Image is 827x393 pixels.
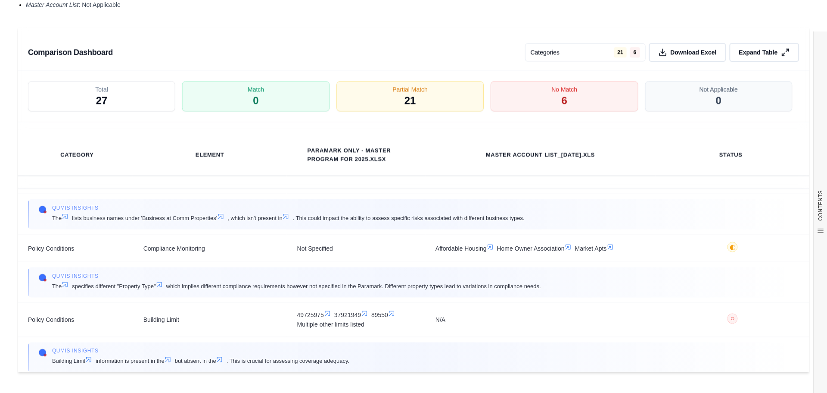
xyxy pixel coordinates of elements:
[297,141,415,169] th: Paramark ONLY - Master Program for 2025.xlsx
[530,48,560,57] span: Categories
[630,47,640,57] span: 6
[253,94,258,107] span: 0
[96,94,108,107] span: 27
[670,48,716,57] span: Download Excel
[404,94,416,107] span: 21
[78,1,120,8] span: : Not Applicable
[730,243,736,250] span: ◐
[739,48,777,57] span: Expand Table
[185,145,235,164] th: Element
[95,85,108,94] span: Total
[731,315,735,322] span: ○
[392,85,428,94] span: Partial Match
[52,204,525,211] span: Qumis INSIGHTS
[715,94,721,107] span: 0
[38,348,47,357] img: Qumis
[728,242,738,255] button: ◐
[551,85,577,94] span: No Match
[728,313,738,327] button: ○
[50,145,104,164] th: Category
[28,315,123,325] span: Policy Conditions
[143,243,277,253] span: Compliance Monitoring
[297,243,415,253] span: Not Specified
[649,43,726,62] button: Download Excel
[38,205,47,214] img: Qumis
[817,190,824,221] span: CONTENTS
[26,1,78,8] span: Master Account List
[248,85,264,94] span: Match
[699,85,737,94] span: Not Applicable
[709,145,753,164] th: Status
[435,315,645,325] span: N/A
[561,94,567,107] span: 6
[476,145,605,164] th: Master Account List_[DATE].xls
[435,243,645,253] span: Affordable Housing Home Owner Association Market Apts
[28,243,123,253] span: Policy Conditions
[52,273,541,280] span: Qumis INSIGHTS
[614,47,626,57] span: 21
[525,43,645,61] button: Categories216
[52,281,541,291] span: The specifies different "Property Type" which implies different compliance requirements however n...
[38,274,47,282] img: Qumis
[28,44,113,60] h3: Comparison Dashboard
[143,315,277,325] span: Building Limit
[297,310,415,330] span: 49725975 37921949 89550 Multiple other limits listed
[52,356,349,365] span: Building Limit information is present in the but absent in the . This is crucial for assessing co...
[729,43,799,62] button: Expand Table
[52,213,525,222] span: The lists business names under 'Business at Comm Properties' , which isn't present in . This coul...
[52,347,349,354] span: Qumis INSIGHTS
